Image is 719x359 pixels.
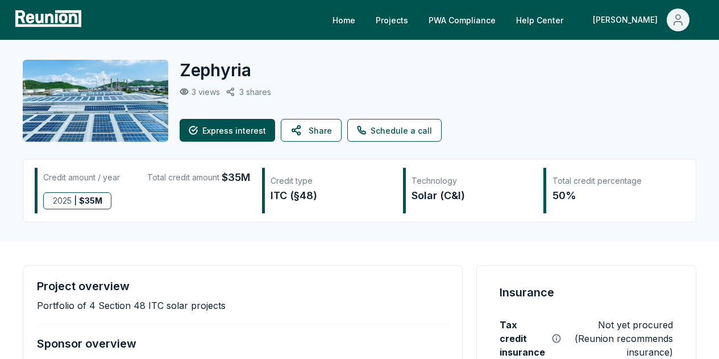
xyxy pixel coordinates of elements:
div: Solar (C&I) [412,188,531,204]
div: ITC (§48) [271,188,390,204]
div: Technology [412,175,531,187]
span: $35M [222,170,250,185]
img: Zephyria [23,60,168,142]
a: Schedule a call [347,119,442,142]
p: Portfolio of 4 Section 48 ITC solar projects [37,300,226,311]
p: 3 shares [239,87,271,97]
a: Projects [367,9,417,31]
label: Tax credit insurance [500,318,545,359]
button: Express interest [180,119,275,142]
span: $ 35M [79,193,102,209]
div: 50% [552,188,672,204]
a: Help Center [507,9,572,31]
div: [PERSON_NAME] [593,9,662,31]
button: [PERSON_NAME] [584,9,699,31]
nav: Main [323,9,708,31]
div: Total credit amount [147,170,250,185]
p: 3 views [192,87,220,97]
h4: Sponsor overview [37,337,136,350]
h4: Insurance [500,284,554,301]
div: Credit amount / year [43,170,120,185]
div: Total credit percentage [552,175,672,187]
p: Not yet procured (Reunion recommends insurance) [571,318,673,359]
button: Share [281,119,342,142]
div: Credit type [271,175,390,187]
span: | [74,193,77,209]
a: PWA Compliance [419,9,505,31]
h4: Project overview [37,279,130,293]
a: Home [323,9,364,31]
span: 2025 [53,193,72,209]
h2: Zephyria [180,60,251,80]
